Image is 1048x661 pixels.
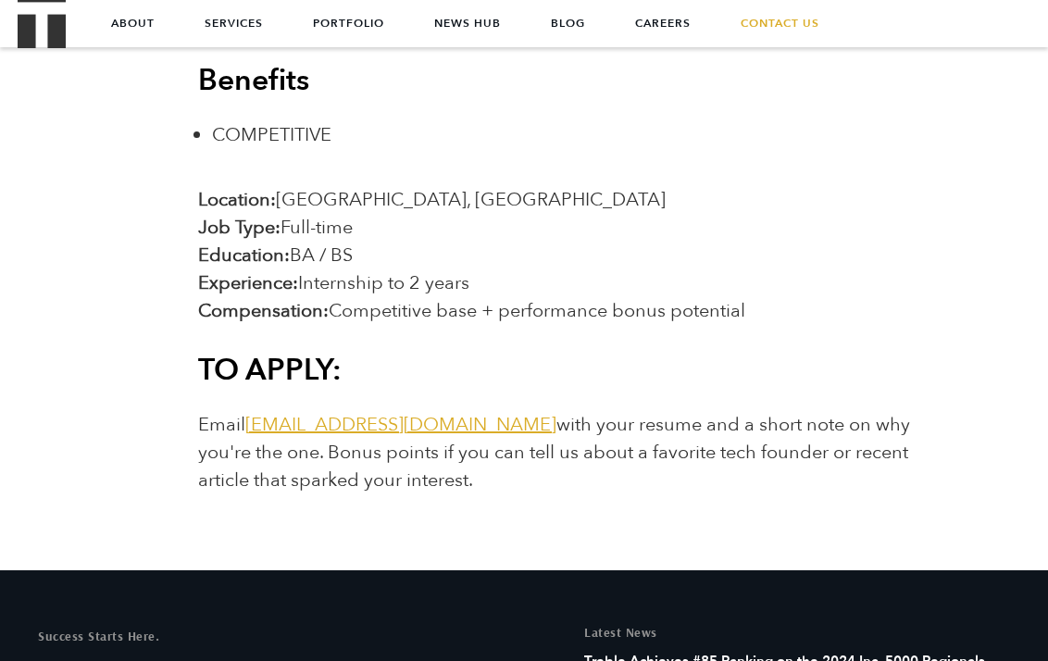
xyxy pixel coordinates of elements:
b: Job Type: [198,215,281,240]
b: TO APPLY: [198,350,342,391]
b: Education: [198,243,290,268]
h5: Latest News [584,626,1010,639]
span: Email with your resume and a short note on why you're the one. Bonus points if you can tell us ab... [198,412,910,493]
span: [GEOGRAPHIC_DATA], [GEOGRAPHIC_DATA] [276,187,666,212]
span: COMPETITIVE [212,122,331,147]
b: Location: [198,187,276,212]
span: BA / BS [290,243,353,268]
span: Full-time [281,215,353,240]
a: [EMAIL_ADDRESS][DOMAIN_NAME] [245,412,556,437]
b: Experience: [198,270,298,295]
b: Compensation: [198,298,329,323]
span: Internship to 2 years [298,270,469,295]
b: Benefits [198,60,309,101]
mark: Success Starts Here. [38,628,159,644]
span: Competitive base + performance bonus potential [329,298,745,323]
